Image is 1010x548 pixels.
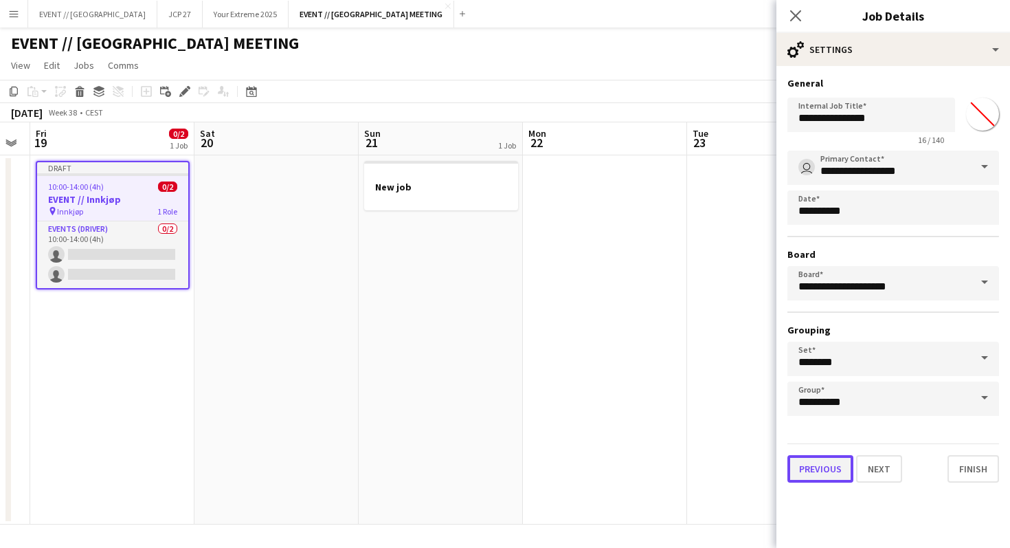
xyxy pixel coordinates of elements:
app-card-role: Events (Driver)0/210:00-14:00 (4h) [37,221,188,288]
button: Finish [947,455,999,483]
span: 1 Role [157,206,177,217]
span: 22 [526,135,546,151]
div: Settings [776,33,1010,66]
h1: EVENT // [GEOGRAPHIC_DATA] MEETING [11,33,299,54]
span: 16 / 140 [907,135,955,145]
span: 10:00-14:00 (4h) [48,182,104,192]
span: Sat [200,127,215,140]
h3: EVENT // Innkjøp [37,193,188,206]
span: 19 [34,135,47,151]
div: Draft [37,162,188,173]
button: Previous [787,455,853,483]
span: 20 [198,135,215,151]
div: 1 Job [498,140,516,151]
button: JCP 27 [157,1,203,28]
span: Mon [528,127,546,140]
app-job-card: New job [364,161,518,210]
h3: Job Details [776,7,1010,25]
span: 23 [691,135,708,151]
span: Jobs [74,59,94,72]
a: Jobs [68,56,100,74]
button: Your Extreme 2025 [203,1,289,28]
span: 0/2 [169,129,188,139]
div: 1 Job [170,140,188,151]
span: View [11,59,30,72]
span: Sun [364,127,381,140]
h3: Grouping [787,324,999,336]
span: Tue [693,127,708,140]
a: Edit [38,56,65,74]
button: Next [856,455,902,483]
button: EVENT // [GEOGRAPHIC_DATA] MEETING [289,1,454,28]
button: EVENT // [GEOGRAPHIC_DATA] [28,1,157,28]
h3: Board [787,248,999,261]
app-job-card: Draft10:00-14:00 (4h)0/2EVENT // Innkjøp Innkjøp1 RoleEvents (Driver)0/210:00-14:00 (4h) [36,161,190,289]
span: Fri [36,127,47,140]
a: Comms [102,56,144,74]
span: Edit [44,59,60,72]
h3: New job [364,181,518,193]
span: 0/2 [158,182,177,192]
a: View [5,56,36,74]
span: Week 38 [45,107,80,118]
span: Comms [108,59,139,72]
span: Innkjøp [57,206,83,217]
h3: General [787,77,999,89]
span: 21 [362,135,381,151]
div: [DATE] [11,106,43,120]
div: CEST [85,107,103,118]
